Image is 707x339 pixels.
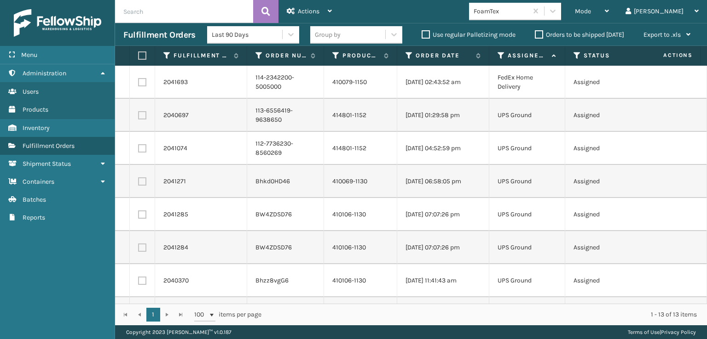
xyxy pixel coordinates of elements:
[163,177,186,186] a: 2041271
[315,30,341,40] div: Group by
[397,264,489,297] td: [DATE] 11:41:43 am
[163,210,188,219] a: 2041285
[397,99,489,132] td: [DATE] 01:29:58 pm
[416,51,471,60] label: Order Date
[247,231,324,264] td: BW4ZDSD76
[397,132,489,165] td: [DATE] 04:52:59 pm
[489,198,565,231] td: UPS Ground
[489,132,565,165] td: UPS Ground
[23,69,66,77] span: Administration
[489,165,565,198] td: UPS Ground
[21,51,37,59] span: Menu
[397,66,489,99] td: [DATE] 02:43:52 am
[397,165,489,198] td: [DATE] 06:58:05 pm
[565,99,657,132] td: Assigned
[489,297,565,330] td: UPS Ground
[535,31,624,39] label: Orders to be shipped [DATE]
[397,198,489,231] td: [DATE] 07:07:26 pm
[397,231,489,264] td: [DATE] 07:07:26 pm
[565,297,657,330] td: Assigned
[212,30,283,40] div: Last 90 Days
[163,243,188,252] a: 2041284
[146,308,160,322] a: 1
[23,160,71,168] span: Shipment Status
[575,7,591,15] span: Mode
[643,31,681,39] span: Export to .xls
[332,210,366,218] a: 410106-1130
[23,178,54,186] span: Containers
[266,51,306,60] label: Order Number
[634,48,698,63] span: Actions
[163,78,188,87] a: 2041693
[565,66,657,99] td: Assigned
[247,132,324,165] td: 112-7736230-8560269
[194,310,208,319] span: 100
[422,31,516,39] label: Use regular Palletizing mode
[565,132,657,165] td: Assigned
[489,99,565,132] td: UPS Ground
[342,51,379,60] label: Product SKU
[584,51,639,60] label: Status
[23,214,45,221] span: Reports
[247,264,324,297] td: Bhzz8vgG6
[23,88,39,96] span: Users
[247,297,324,330] td: 112-9566606-5675449
[332,78,367,86] a: 410079-1150
[123,29,195,40] h3: Fulfillment Orders
[489,231,565,264] td: UPS Ground
[565,165,657,198] td: Assigned
[489,66,565,99] td: FedEx Home Delivery
[332,144,366,152] a: 414801-1152
[332,277,366,284] a: 410106-1130
[565,231,657,264] td: Assigned
[274,310,697,319] div: 1 - 13 of 13 items
[14,9,101,37] img: logo
[23,142,75,150] span: Fulfillment Orders
[194,308,261,322] span: items per page
[489,264,565,297] td: UPS Ground
[247,99,324,132] td: 113-6556419-9638650
[628,325,696,339] div: |
[163,276,189,285] a: 2040370
[332,243,366,251] a: 410106-1130
[332,177,367,185] a: 410069-1130
[628,329,660,335] a: Terms of Use
[397,297,489,330] td: [DATE] 08:27:38 pm
[247,198,324,231] td: BW4ZDSD76
[23,106,48,113] span: Products
[332,111,366,119] a: 414801-1152
[298,7,319,15] span: Actions
[23,196,46,203] span: Batches
[508,51,547,60] label: Assigned Carrier Service
[565,264,657,297] td: Assigned
[661,329,696,335] a: Privacy Policy
[23,124,50,132] span: Inventory
[247,66,324,99] td: 114-2342200-5005000
[163,144,187,153] a: 2041074
[163,111,189,120] a: 2040697
[247,165,324,198] td: Bhkd0HD46
[126,325,232,339] p: Copyright 2023 [PERSON_NAME]™ v 1.0.187
[174,51,229,60] label: Fulfillment Order Id
[565,198,657,231] td: Assigned
[474,6,528,16] div: FoamTex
